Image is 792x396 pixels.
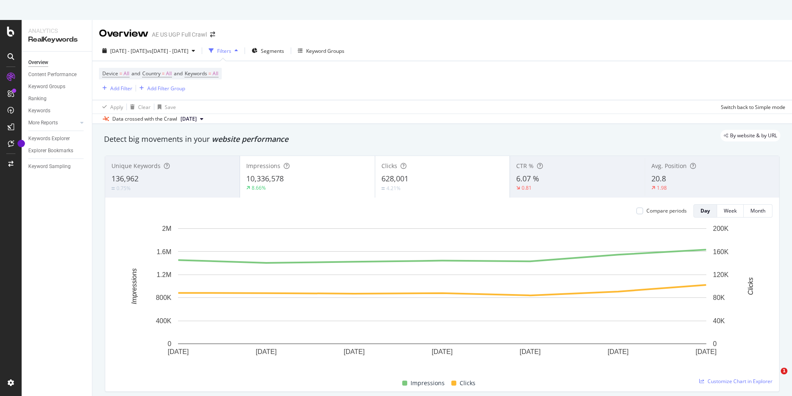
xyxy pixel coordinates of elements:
[99,27,148,41] div: Overview
[28,106,86,115] a: Keywords
[28,94,86,103] a: Ranking
[28,58,86,67] a: Overview
[131,268,138,304] text: Impressions
[210,32,215,37] div: arrow-right-arrow-left
[28,106,50,115] div: Keywords
[17,140,25,147] div: Tooltip anchor
[608,348,629,355] text: [DATE]
[520,348,540,355] text: [DATE]
[99,100,123,114] button: Apply
[152,30,207,39] div: AE US UGP Full Crawl
[516,162,534,170] span: CTR %
[713,340,717,347] text: 0
[28,94,47,103] div: Ranking
[411,378,445,388] span: Impressions
[28,82,65,91] div: Keyword Groups
[252,184,266,191] div: 8.66%
[522,184,532,191] div: 0.81
[695,348,716,355] text: [DATE]
[295,44,348,57] button: Keyword Groups
[99,44,198,57] button: [DATE] - [DATE]vs[DATE] - [DATE]
[208,70,211,77] span: =
[185,70,207,77] span: Keywords
[174,70,183,77] span: and
[651,162,687,170] span: Avg. Position
[168,348,188,355] text: [DATE]
[646,207,687,214] div: Compare periods
[713,225,729,232] text: 200K
[381,162,397,170] span: Clicks
[131,70,140,77] span: and
[127,100,151,114] button: Clear
[156,248,171,255] text: 1.6M
[102,70,118,77] span: Device
[246,162,280,170] span: Impressions
[720,130,780,141] div: legacy label
[764,368,784,388] iframe: Intercom live chat
[181,115,197,123] span: 2023 Jul. 28th
[700,207,710,214] div: Day
[708,378,772,385] span: Customize Chart in Explorer
[344,348,364,355] text: [DATE]
[28,82,86,91] a: Keyword Groups
[246,173,284,183] span: 10,336,578
[138,104,151,111] div: Clear
[28,35,85,45] div: RealKeywords
[713,294,725,301] text: 80K
[28,70,77,79] div: Content Performance
[28,134,70,143] div: Keywords Explorer
[730,133,777,138] span: By website & by URL
[516,173,539,183] span: 6.07 %
[142,70,161,77] span: Country
[651,173,666,183] span: 20.8
[147,85,185,92] div: Add Filter Group
[99,83,132,93] button: Add Filter
[156,271,171,278] text: 1.2M
[306,47,344,54] div: Keyword Groups
[136,83,185,93] button: Add Filter Group
[28,146,73,155] div: Explorer Bookmarks
[28,70,86,79] a: Content Performance
[28,58,48,67] div: Overview
[657,184,667,191] div: 1.98
[112,115,177,123] div: Data crossed with the Crawl
[111,173,139,183] span: 136,962
[213,68,218,79] span: All
[110,85,132,92] div: Add Filter
[28,119,58,127] div: More Reports
[248,44,287,57] button: Segments
[165,104,176,111] div: Save
[28,162,86,171] a: Keyword Sampling
[713,271,729,278] text: 120K
[386,185,401,192] div: 4.21%
[154,100,176,114] button: Save
[168,340,171,347] text: 0
[699,378,772,385] a: Customize Chart in Explorer
[781,368,787,374] span: 1
[432,348,453,355] text: [DATE]
[119,70,122,77] span: =
[718,100,785,114] button: Switch back to Simple mode
[110,104,123,111] div: Apply
[116,185,131,192] div: 0.75%
[28,119,78,127] a: More Reports
[28,27,85,35] div: Analytics
[166,68,172,79] span: All
[28,134,86,143] a: Keywords Explorer
[721,104,785,111] div: Switch back to Simple mode
[261,47,284,54] span: Segments
[147,47,188,54] span: vs [DATE] - [DATE]
[162,70,165,77] span: =
[256,348,277,355] text: [DATE]
[713,248,729,255] text: 160K
[381,187,385,190] img: Equal
[28,162,71,171] div: Keyword Sampling
[111,187,115,190] img: Equal
[747,277,754,295] text: Clicks
[177,114,207,124] button: [DATE]
[112,224,772,369] svg: A chart.
[724,207,737,214] div: Week
[713,317,725,324] text: 40K
[205,44,241,57] button: Filters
